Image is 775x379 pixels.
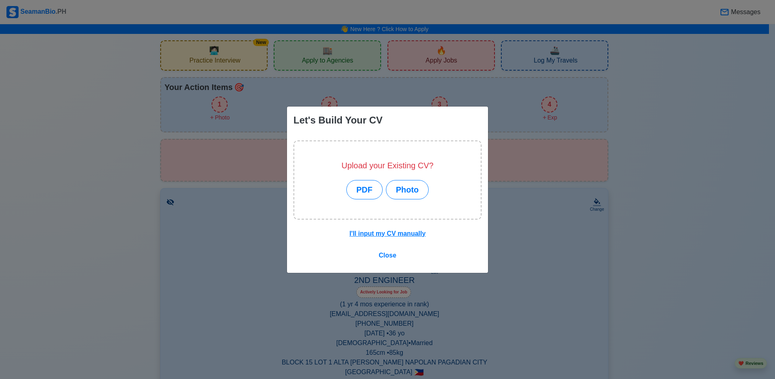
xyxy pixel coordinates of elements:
[386,180,429,199] button: Photo
[379,252,396,259] span: Close
[293,113,383,128] div: Let's Build Your CV
[373,248,402,263] button: Close
[346,180,383,199] button: PDF
[341,161,434,170] h5: Upload your Existing CV?
[344,226,431,241] button: I'll input my CV manually
[350,230,426,237] u: I'll input my CV manually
